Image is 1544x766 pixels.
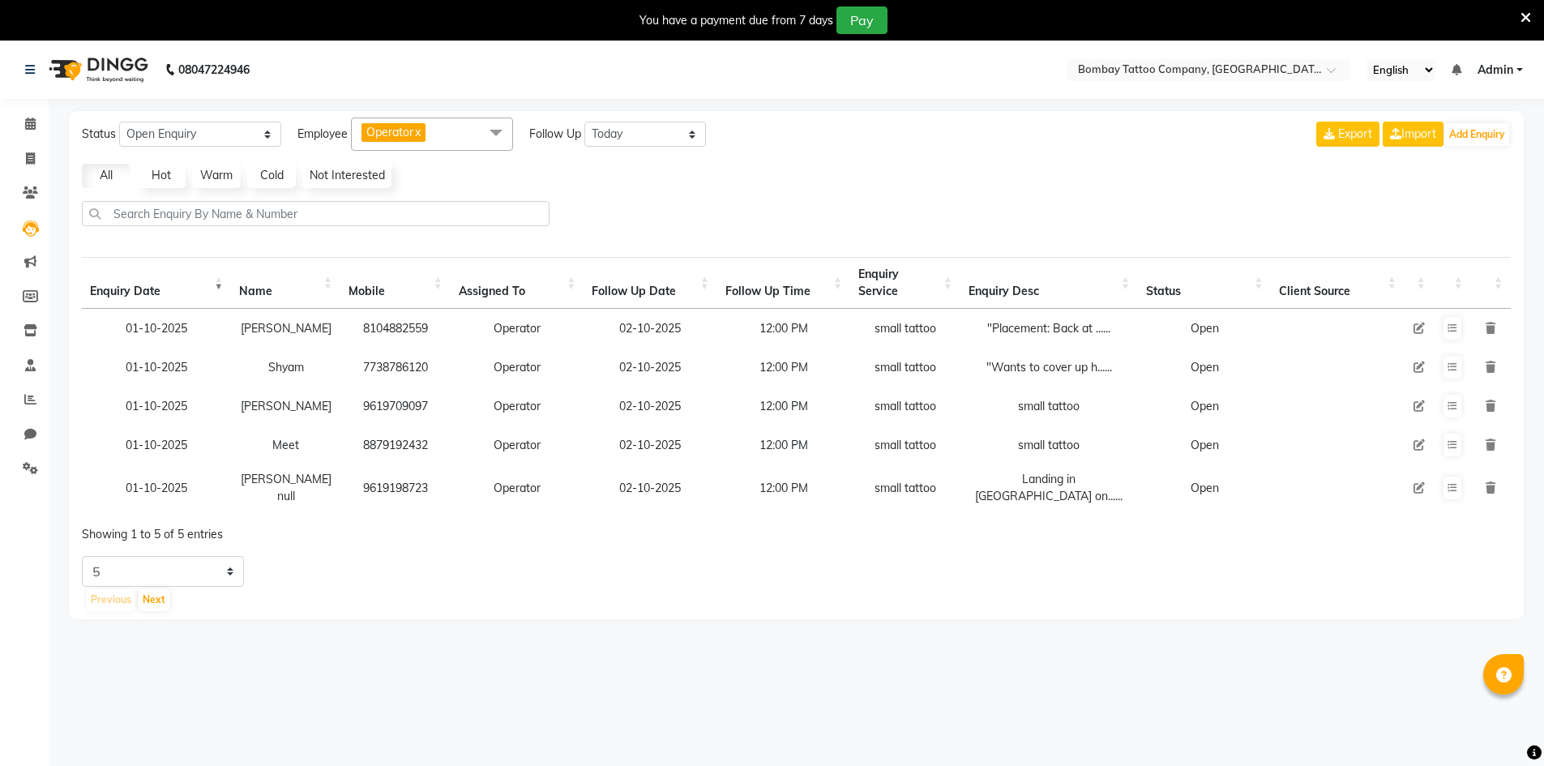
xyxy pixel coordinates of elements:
div: Landing in [GEOGRAPHIC_DATA] on...... [969,471,1130,505]
td: 02-10-2025 [584,387,716,426]
th: Enquiry Desc: activate to sort column ascending [960,257,1138,309]
td: Operator [451,426,584,464]
button: Previous [87,588,135,611]
button: Next [139,588,169,611]
th: : activate to sort column ascending [1434,257,1471,309]
th: : activate to sort column ascending [1405,257,1434,309]
td: Operator [451,464,584,511]
td: Operator [451,309,584,348]
span: Admin [1478,62,1513,79]
th: : activate to sort column ascending [1471,257,1511,309]
td: [PERSON_NAME] null [231,464,340,511]
td: 12:00 PM [717,309,850,348]
td: 02-10-2025 [584,426,716,464]
button: Export [1316,122,1379,147]
td: small tattoo [850,309,960,348]
th: Follow Up Date: activate to sort column ascending [584,257,716,309]
td: small tattoo [850,348,960,387]
b: 08047224946 [178,47,250,92]
td: 01-10-2025 [82,309,231,348]
td: 02-10-2025 [584,348,716,387]
td: Shyam [231,348,340,387]
div: You have a payment due from 7 days [639,12,833,29]
a: x [413,125,421,139]
a: All [82,164,130,188]
span: Status [82,126,116,143]
td: 01-10-2025 [82,464,231,511]
td: Open [1138,387,1271,426]
iframe: chat widget [1476,701,1528,750]
th: Name: activate to sort column ascending [231,257,340,309]
div: small tattoo [969,437,1130,454]
td: 01-10-2025 [82,426,231,464]
td: 01-10-2025 [82,387,231,426]
span: Operator [366,125,413,139]
div: "Placement: Back at ...... [969,320,1130,337]
td: small tattoo [850,464,960,511]
td: Operator [451,348,584,387]
td: 02-10-2025 [584,464,716,511]
div: small tattoo [969,398,1130,415]
td: 12:00 PM [717,464,850,511]
td: 01-10-2025 [82,348,231,387]
td: 7738786120 [340,348,451,387]
th: Enquiry Date: activate to sort column ascending [82,257,231,309]
th: Follow Up Time : activate to sort column ascending [717,257,850,309]
td: Open [1138,426,1271,464]
span: Follow Up [529,126,581,143]
td: Open [1138,348,1271,387]
a: Not Interested [302,164,391,188]
img: logo [41,47,152,92]
td: 12:00 PM [717,387,850,426]
td: 12:00 PM [717,348,850,387]
td: Open [1138,309,1271,348]
td: Operator [451,387,584,426]
a: Warm [192,164,241,188]
span: Employee [297,126,348,143]
a: Cold [247,164,296,188]
th: Client Source: activate to sort column ascending [1271,257,1404,309]
td: 9619198723 [340,464,451,511]
td: 9619709097 [340,387,451,426]
a: Hot [137,164,186,188]
td: Open [1138,464,1271,511]
span: Export [1338,126,1372,141]
td: 12:00 PM [717,426,850,464]
td: 8879192432 [340,426,451,464]
th: Enquiry Service : activate to sort column ascending [850,257,960,309]
div: Showing 1 to 5 of 5 entries [82,516,663,543]
input: Search Enquiry By Name & Number [82,201,550,226]
td: small tattoo [850,387,960,426]
td: Meet [231,426,340,464]
button: Pay [836,6,887,34]
a: Import [1383,122,1443,147]
th: Status: activate to sort column ascending [1138,257,1271,309]
button: Add Enquiry [1445,123,1509,146]
td: small tattoo [850,426,960,464]
td: 8104882559 [340,309,451,348]
td: [PERSON_NAME] [231,309,340,348]
td: [PERSON_NAME] [231,387,340,426]
th: Mobile : activate to sort column ascending [340,257,451,309]
div: "Wants to cover up h...... [969,359,1130,376]
td: 02-10-2025 [584,309,716,348]
th: Assigned To : activate to sort column ascending [451,257,584,309]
